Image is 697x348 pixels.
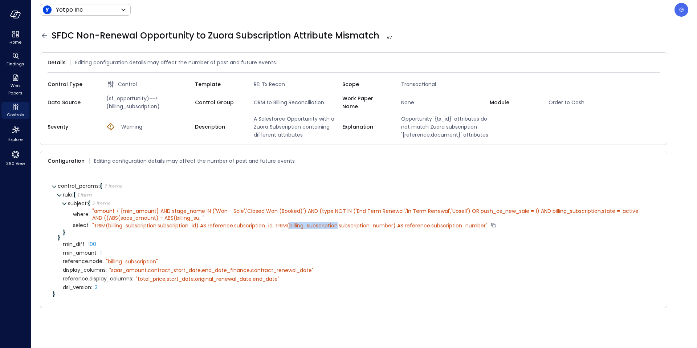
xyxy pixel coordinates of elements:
span: Explanation [342,123,390,131]
span: control_params [58,182,100,190]
span: Transactional [398,80,490,88]
div: " total_price,start_date,original_renewal_date,end_date" [136,276,280,282]
span: Module [490,98,537,106]
span: Editing configuration details may affect the number of past and future events. [75,58,277,66]
span: where [73,212,90,217]
span: Configuration [48,157,85,165]
div: Work Papers [1,73,29,97]
div: } [63,230,655,235]
span: reference.node [63,259,103,264]
div: Controls [1,102,29,119]
span: display_columns [63,267,107,273]
div: } [53,292,655,297]
span: select [73,223,90,228]
span: Home [9,39,21,46]
span: rule [63,191,73,198]
span: 100 [88,240,96,248]
span: 360 View [6,160,25,167]
div: " " [92,208,645,221]
span: dsl_version [63,285,92,290]
span: Severity [48,123,95,131]
div: " billing_subscription" [106,258,158,265]
span: subject [68,200,88,207]
p: G [679,5,684,14]
div: Control [106,80,195,89]
span: : [97,249,98,256]
span: RE: Tx Recon [251,80,342,88]
span: V 7 [384,34,395,41]
span: : [99,182,100,190]
span: Editing configuration details may affect the number of past and future events [94,157,295,165]
span: reference.display_columns [63,276,133,282]
span: Work Paper Name [342,94,390,110]
div: Findings [1,51,29,68]
div: 7 items [104,184,122,189]
div: Guy Zilberberg [674,3,688,17]
span: { [73,191,76,198]
span: { [100,182,102,190]
span: Template [195,80,242,88]
span: : [89,211,90,218]
span: Description [195,123,242,131]
span: ... [199,214,203,222]
span: 3 [95,284,98,291]
span: Order to Cash [546,98,637,106]
span: { [88,200,90,207]
span: : [89,222,90,229]
img: Icon [43,5,52,14]
span: Data Source [48,98,95,106]
div: " TRIM(billing_subscription.subscription_id) AS reference.subscription_id, TRIM(billing_subscript... [92,222,488,229]
div: Home [1,29,29,46]
div: Warning [106,123,195,131]
span: min_amount [63,250,98,256]
span: CRM to Billing Reconciliation [251,98,342,106]
span: SFDC Non-Renewal Opportunity to Zuora Subscription Attribute Mismatch [52,30,395,41]
span: Controls [7,111,24,118]
div: } [58,235,655,240]
span: : [85,240,86,248]
span: Scope [342,80,390,88]
span: 1 [100,249,102,256]
div: 360 View [1,148,29,168]
span: Control Type [48,80,95,88]
span: Details [48,58,66,66]
span: : [91,284,92,291]
span: None [398,98,490,106]
span: : [106,266,107,274]
span: : [102,258,103,265]
div: 2 items [92,201,110,206]
span: : [132,275,133,282]
span: (sf_opportunity)-->(billing_subscription) [103,94,195,110]
div: 1 item [77,193,91,198]
div: Explore [1,124,29,144]
span: Opportunity '{tx_id}' attributes do not match Zuora subscription '{reference.document}' attributes [398,115,490,139]
span: : [72,191,73,198]
span: Explore [8,136,23,143]
span: : [87,200,88,207]
div: " saas_amount,contract_start_date,end_date_finance,contract_renewal_date" [109,267,314,274]
span: Findings [7,60,24,68]
span: A Salesforce Opportunity with a Zuora Subscription containing different attributes [251,115,342,139]
span: min_diff [63,242,86,247]
span: Control Group [195,98,242,106]
span: Work Papers [4,82,27,97]
span: amount > {min_amount} AND stage_name IN ('Won - Sale','Closed Won (Booked)') AND (type NOT IN ('E... [92,207,641,221]
p: Yotpo Inc [56,5,83,14]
